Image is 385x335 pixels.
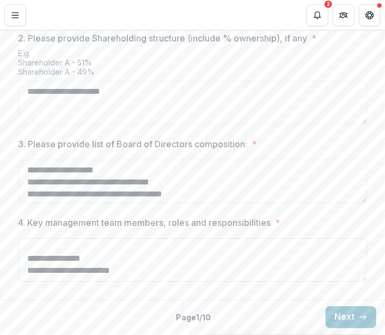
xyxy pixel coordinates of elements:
p: Page 1 / 10 [176,312,211,323]
div: E.g. Shareholder A - 51% Shareholder A - 49% [19,49,367,81]
button: Partners [333,4,355,26]
button: Next [326,307,376,328]
p: 3. Please provide list of Board of Directors composition: [19,138,248,151]
p: 4. Key management team members, roles and responsibilities [19,217,271,230]
p: 2. Please provide Shareholding structure (include % ownership), if any [19,32,308,45]
button: Toggle Menu [4,4,26,26]
button: Notifications [307,4,328,26]
button: Get Help [359,4,381,26]
div: 2 [325,1,332,8]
